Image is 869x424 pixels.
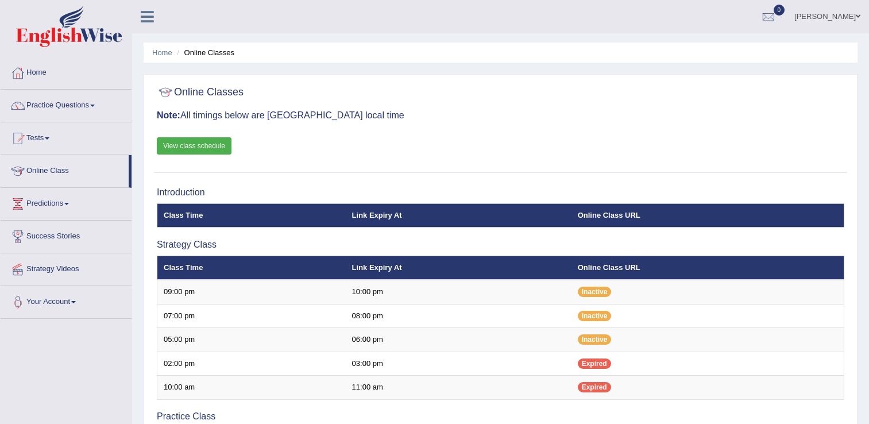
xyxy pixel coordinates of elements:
h3: All timings below are [GEOGRAPHIC_DATA] local time [157,110,844,121]
td: 08:00 pm [346,304,571,328]
span: Inactive [578,334,612,345]
td: 09:00 pm [157,280,346,304]
b: Note: [157,110,180,120]
th: Class Time [157,256,346,280]
a: Online Class [1,155,129,184]
th: Link Expiry At [346,203,571,228]
th: Class Time [157,203,346,228]
h3: Practice Class [157,411,844,422]
th: Link Expiry At [346,256,571,280]
a: Your Account [1,286,132,315]
a: Home [1,57,132,86]
span: Inactive [578,287,612,297]
span: Expired [578,359,611,369]
span: Inactive [578,311,612,321]
td: 11:00 am [346,376,571,400]
a: Home [152,48,172,57]
h3: Introduction [157,187,844,198]
th: Online Class URL [571,256,844,280]
a: View class schedule [157,137,231,155]
td: 02:00 pm [157,352,346,376]
td: 10:00 am [157,376,346,400]
a: Predictions [1,188,132,217]
h2: Online Classes [157,84,244,101]
a: Practice Questions [1,90,132,118]
a: Tests [1,122,132,151]
td: 10:00 pm [346,280,571,304]
h3: Strategy Class [157,240,844,250]
td: 03:00 pm [346,352,571,376]
td: 06:00 pm [346,328,571,352]
li: Online Classes [174,47,234,58]
td: 05:00 pm [157,328,346,352]
a: Success Stories [1,221,132,249]
th: Online Class URL [571,203,844,228]
span: 0 [774,5,785,16]
span: Expired [578,382,611,392]
td: 07:00 pm [157,304,346,328]
a: Strategy Videos [1,253,132,282]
